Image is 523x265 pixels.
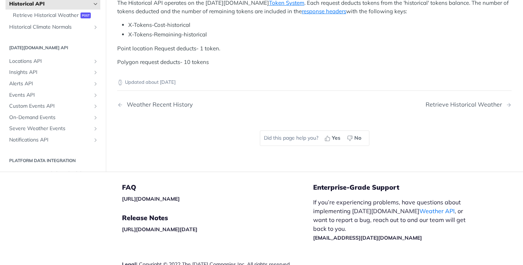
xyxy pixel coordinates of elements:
[313,198,473,242] p: If you’re experiencing problems, have questions about implementing [DATE][DOMAIN_NAME] , or want ...
[93,24,98,30] button: Show subpages for Historical Climate Normals
[9,69,91,76] span: Insights API
[6,123,100,134] a: Severe Weather EventsShow subpages for Severe Weather Events
[6,67,100,78] a: Insights APIShow subpages for Insights API
[117,101,286,108] a: Previous Page: Weather Recent History
[93,126,98,132] button: Show subpages for Severe Weather Events
[6,78,100,89] a: Alerts APIShow subpages for Alerts API
[9,170,98,178] span: Integrating your Flight Schedule
[13,11,79,19] span: Retrieve Historical Weather
[9,136,91,144] span: Notifications API
[128,21,512,29] li: X-Tokens-Cost-historical
[6,112,100,123] a: On-Demand EventsShow subpages for On-Demand Events
[93,1,98,7] button: Hide subpages for Historical API
[9,125,91,132] span: Severe Weather Events
[9,57,91,65] span: Locations API
[93,92,98,98] button: Show subpages for Events API
[6,135,100,146] a: Notifications APIShow subpages for Notifications API
[302,8,346,15] a: response headers
[9,114,91,121] span: On-Demand Events
[6,89,100,100] a: Events APIShow subpages for Events API
[123,101,193,108] div: Weather Recent History
[6,168,100,179] a: Integrating your Flight Schedule
[93,69,98,75] button: Show subpages for Insights API
[419,207,455,215] a: Weather API
[93,58,98,64] button: Show subpages for Locations API
[93,81,98,87] button: Show subpages for Alerts API
[122,214,313,222] h5: Release Notes
[93,103,98,109] button: Show subpages for Custom Events API
[93,137,98,143] button: Show subpages for Notifications API
[322,133,344,144] button: Yes
[117,44,512,53] p: Point location Request deducts- 1 token.
[122,226,197,233] a: [URL][DOMAIN_NAME][DATE]
[117,79,512,86] p: Updated about [DATE]
[313,183,485,192] h5: Enterprise-Grade Support
[6,22,100,33] a: Historical Climate NormalsShow subpages for Historical Climate Normals
[6,44,100,51] h2: [DATE][DOMAIN_NAME] API
[128,31,512,39] li: X-Tokens-Remaining-historical
[354,134,361,142] span: No
[6,101,100,112] a: Custom Events APIShow subpages for Custom Events API
[9,103,91,110] span: Custom Events API
[80,12,91,18] span: post
[9,0,91,8] span: Historical API
[313,234,422,241] a: [EMAIL_ADDRESS][DATE][DOMAIN_NAME]
[9,24,91,31] span: Historical Climate Normals
[93,114,98,120] button: Show subpages for On-Demand Events
[117,94,512,115] nav: Pagination Controls
[117,58,512,67] p: Polygon request deducts- 10 tokens
[332,134,340,142] span: Yes
[260,130,369,146] div: Did this page help you?
[426,101,512,108] a: Next Page: Retrieve Historical Weather
[9,91,91,99] span: Events API
[6,55,100,67] a: Locations APIShow subpages for Locations API
[9,10,100,21] a: Retrieve Historical Weatherpost
[122,183,313,192] h5: FAQ
[344,133,365,144] button: No
[122,196,180,202] a: [URL][DOMAIN_NAME]
[9,80,91,87] span: Alerts API
[6,157,100,164] h2: Platform DATA integration
[426,101,506,108] div: Retrieve Historical Weather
